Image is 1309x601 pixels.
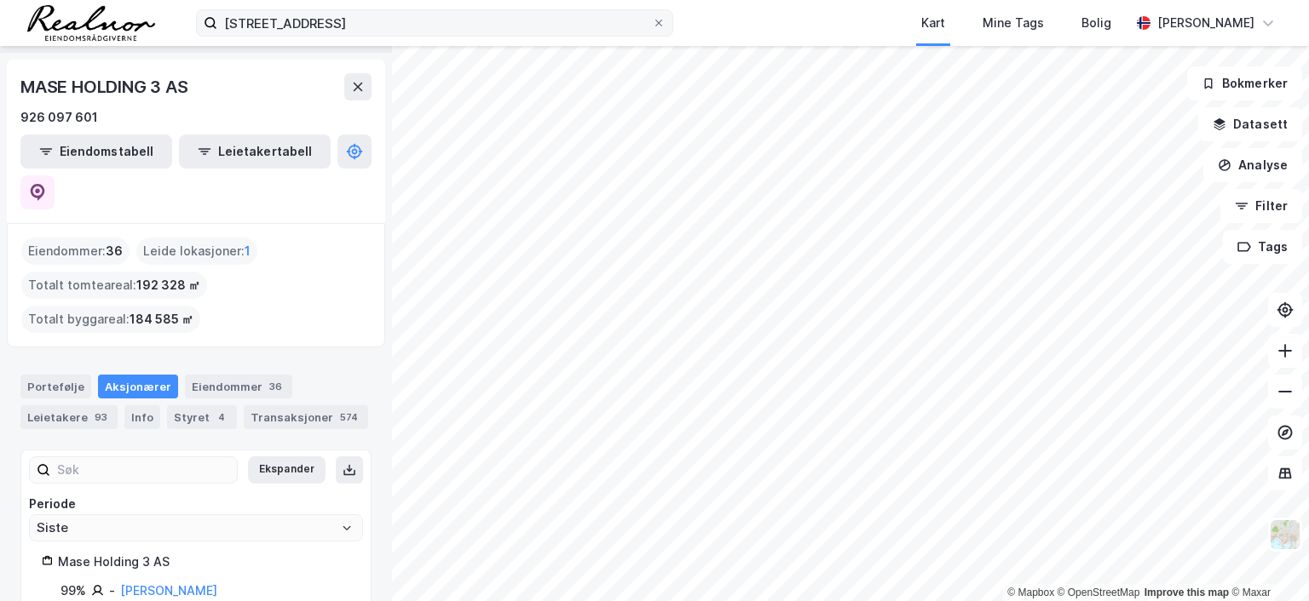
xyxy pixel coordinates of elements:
iframe: Chat Widget [1224,519,1309,601]
button: Open [340,521,354,535]
button: Leietakertabell [179,135,331,169]
div: Styret [167,405,237,429]
img: Z [1269,518,1301,551]
div: 4 [213,409,230,426]
div: Totalt byggareal : [21,306,200,333]
div: Kontrollprogram for chat [1224,519,1309,601]
div: 93 [91,409,111,426]
div: Bolig [1081,13,1111,33]
a: Improve this map [1145,587,1229,598]
div: Portefølje [20,375,91,398]
div: Leide lokasjoner : [136,238,257,265]
span: 1 [245,241,251,261]
div: Eiendommer [185,375,292,398]
div: Eiendommer : [21,238,130,265]
span: 36 [106,241,123,261]
a: [PERSON_NAME] [120,583,217,598]
input: Søk på adresse, matrikkel, gårdeiere, leietakere eller personer [217,10,652,36]
div: Mase Holding 3 AS [58,552,350,572]
button: Analyse [1203,148,1302,182]
img: realnor-logo.934646d98de889bb5806.png [27,5,155,41]
div: Aksjonærer [98,375,178,398]
button: Bokmerker [1187,66,1302,100]
div: 574 [337,409,361,426]
div: Mine Tags [983,13,1044,33]
span: 184 585 ㎡ [130,309,193,329]
button: Filter [1220,189,1302,223]
div: Transaksjoner [244,405,368,429]
div: Kart [921,13,945,33]
a: OpenStreetMap [1058,587,1140,598]
span: 192 328 ㎡ [136,275,200,295]
button: Ekspander [248,456,326,484]
button: Eiendomstabell [20,135,172,169]
a: Mapbox [1007,587,1054,598]
div: Info [124,405,160,429]
div: Periode [29,494,363,514]
div: MASE HOLDING 3 AS [20,73,192,100]
div: - [109,581,115,601]
div: 36 [266,378,285,395]
div: Leietakere [20,405,118,429]
input: Søk [50,457,237,483]
input: ClearOpen [30,515,362,541]
button: Tags [1223,230,1302,264]
div: 926 097 601 [20,107,98,128]
div: [PERSON_NAME] [1157,13,1254,33]
div: 99% [61,581,86,601]
div: Totalt tomteareal : [21,272,207,299]
button: Datasett [1198,107,1302,141]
